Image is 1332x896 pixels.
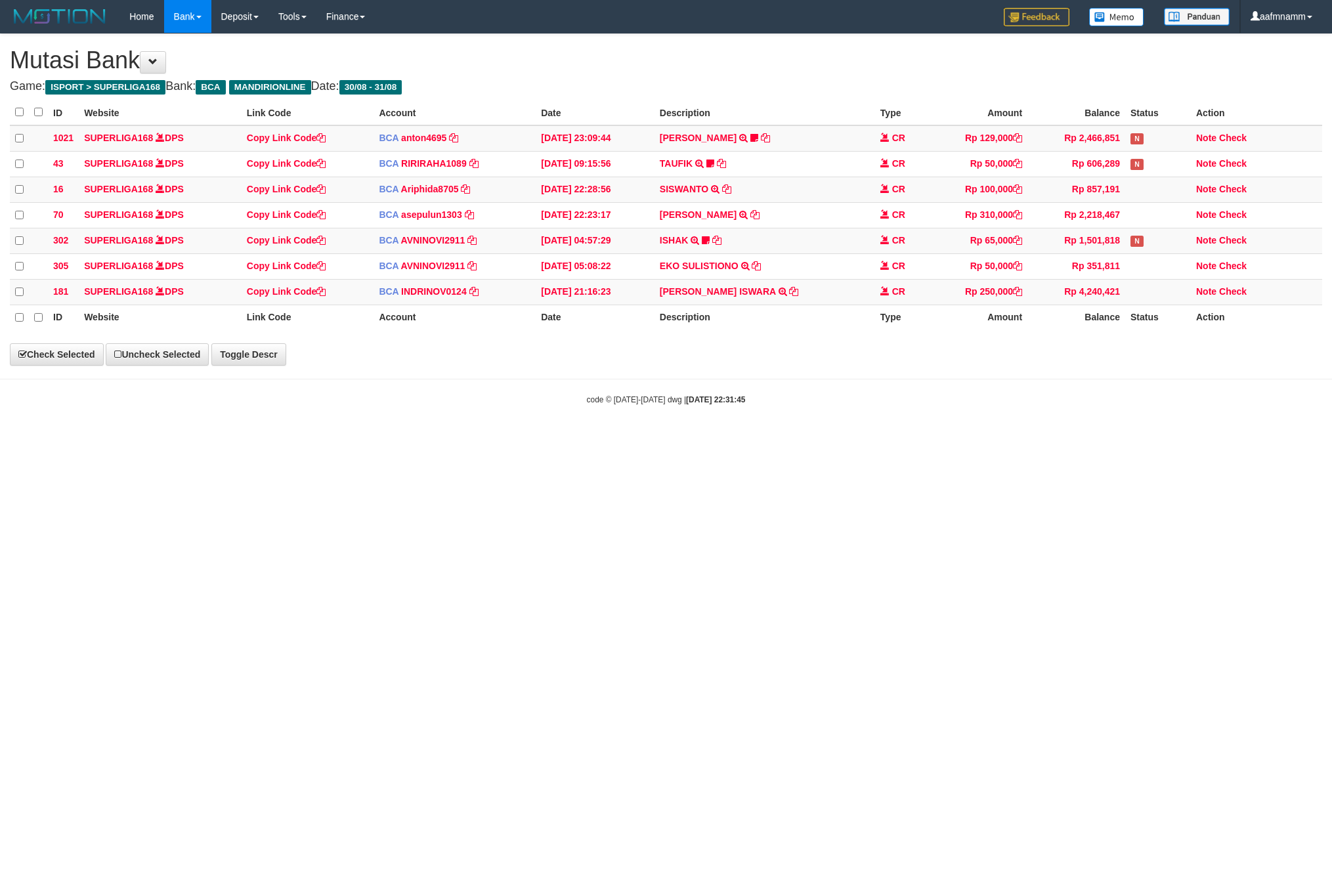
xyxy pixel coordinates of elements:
[10,343,104,366] a: Check Selected
[928,279,1027,305] td: Rp 250,000
[247,184,326,194] a: Copy Link Code
[401,261,465,271] a: AVNINOVI2911
[1027,151,1125,177] td: Rp 606,289
[84,261,153,271] a: SUPERLIGA168
[1130,159,1144,170] span: Has Note
[1219,286,1247,297] a: Check
[84,158,153,169] a: SUPERLIGA168
[379,235,398,245] span: BCA
[1219,184,1247,194] a: Check
[686,395,745,404] strong: [DATE] 22:31:45
[1027,279,1125,305] td: Rp 4,240,421
[401,209,462,220] a: asepulun1303
[48,100,79,125] th: ID
[587,395,746,404] small: code © [DATE]-[DATE] dwg |
[1125,305,1191,330] th: Status
[655,305,875,330] th: Description
[928,151,1027,177] td: Rp 50,000
[401,158,467,169] a: RIRIRAHA1089
[84,286,153,297] a: SUPERLIGA168
[10,47,1322,74] h1: Mutasi Bank
[247,209,326,220] a: Copy Link Code
[84,209,153,220] a: SUPERLIGA168
[928,202,1027,228] td: Rp 310,000
[53,286,68,297] span: 181
[48,305,79,330] th: ID
[660,209,737,220] a: [PERSON_NAME]
[655,100,875,125] th: Description
[79,228,242,253] td: DPS
[401,235,465,245] a: AVNINOVI2911
[1027,202,1125,228] td: Rp 2,218,467
[1196,158,1216,169] a: Note
[1089,8,1144,26] img: Button%20Memo.svg
[875,305,928,330] th: Type
[536,279,655,305] td: [DATE] 21:16:23
[401,133,446,143] a: anton4695
[892,133,905,143] span: CR
[1164,8,1230,26] img: panduan.png
[53,261,68,271] span: 305
[1130,133,1144,144] span: Has Note
[928,100,1027,125] th: Amount
[379,261,398,271] span: BCA
[379,133,398,143] span: BCA
[1130,236,1144,247] span: Has Note
[1196,133,1216,143] a: Note
[1191,100,1322,125] th: Action
[79,100,242,125] th: Website
[1027,125,1125,152] td: Rp 2,466,851
[401,286,467,297] a: INDRINOV0124
[1219,261,1247,271] a: Check
[10,80,1322,93] h4: Game: Bank: Date:
[536,305,655,330] th: Date
[928,253,1027,279] td: Rp 50,000
[892,235,905,245] span: CR
[53,158,64,169] span: 43
[536,151,655,177] td: [DATE] 09:15:56
[45,80,165,95] span: ISPORT > SUPERLIGA168
[660,286,776,297] a: [PERSON_NAME] ISWARA
[247,286,326,297] a: Copy Link Code
[660,133,737,143] a: [PERSON_NAME]
[379,286,398,297] span: BCA
[1004,8,1069,26] img: Feedback.jpg
[1196,235,1216,245] a: Note
[875,100,928,125] th: Type
[1027,305,1125,330] th: Balance
[1191,305,1322,330] th: Action
[79,202,242,228] td: DPS
[892,261,905,271] span: CR
[79,151,242,177] td: DPS
[1027,253,1125,279] td: Rp 351,811
[1196,261,1216,271] a: Note
[1219,235,1247,245] a: Check
[53,209,64,220] span: 70
[1219,209,1247,220] a: Check
[660,158,693,169] a: TAUFIK
[106,343,209,366] a: Uncheck Selected
[1196,286,1216,297] a: Note
[339,80,402,95] span: 30/08 - 31/08
[892,158,905,169] span: CR
[1196,184,1216,194] a: Note
[247,158,326,169] a: Copy Link Code
[79,305,242,330] th: Website
[10,7,110,26] img: MOTION_logo.png
[196,80,225,95] span: BCA
[53,133,74,143] span: 1021
[928,177,1027,202] td: Rp 100,000
[53,184,64,194] span: 16
[536,125,655,152] td: [DATE] 23:09:44
[1196,209,1216,220] a: Note
[928,228,1027,253] td: Rp 65,000
[892,184,905,194] span: CR
[79,125,242,152] td: DPS
[401,184,459,194] a: Ariphida8705
[211,343,286,366] a: Toggle Descr
[84,184,153,194] a: SUPERLIGA168
[379,184,398,194] span: BCA
[660,235,689,245] a: ISHAK
[84,133,153,143] a: SUPERLIGA168
[1219,133,1247,143] a: Check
